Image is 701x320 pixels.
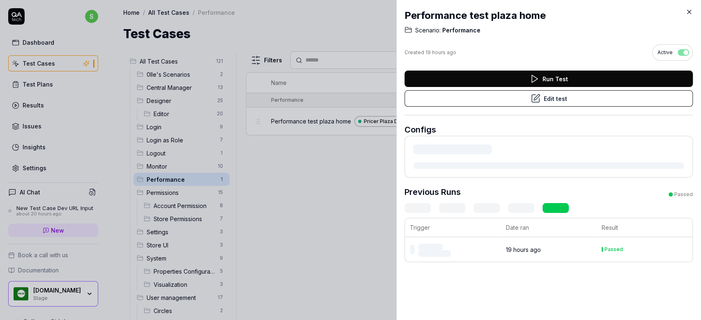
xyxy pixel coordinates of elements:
[657,49,673,56] span: Active
[441,26,480,34] span: Performance
[405,186,461,198] h3: Previous Runs
[405,8,693,23] h2: Performance test plaza home
[604,247,623,252] div: Passed
[425,49,456,55] time: 19 hours ago
[405,123,693,136] h3: Configs
[506,246,540,253] time: 19 hours ago
[405,90,693,107] button: Edit test
[405,49,456,56] div: Created
[405,218,501,237] th: Trigger
[674,191,693,198] div: Passed
[501,218,596,237] th: Date ran
[597,218,692,237] th: Result
[415,26,441,34] span: Scenario:
[405,71,693,87] button: Run Test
